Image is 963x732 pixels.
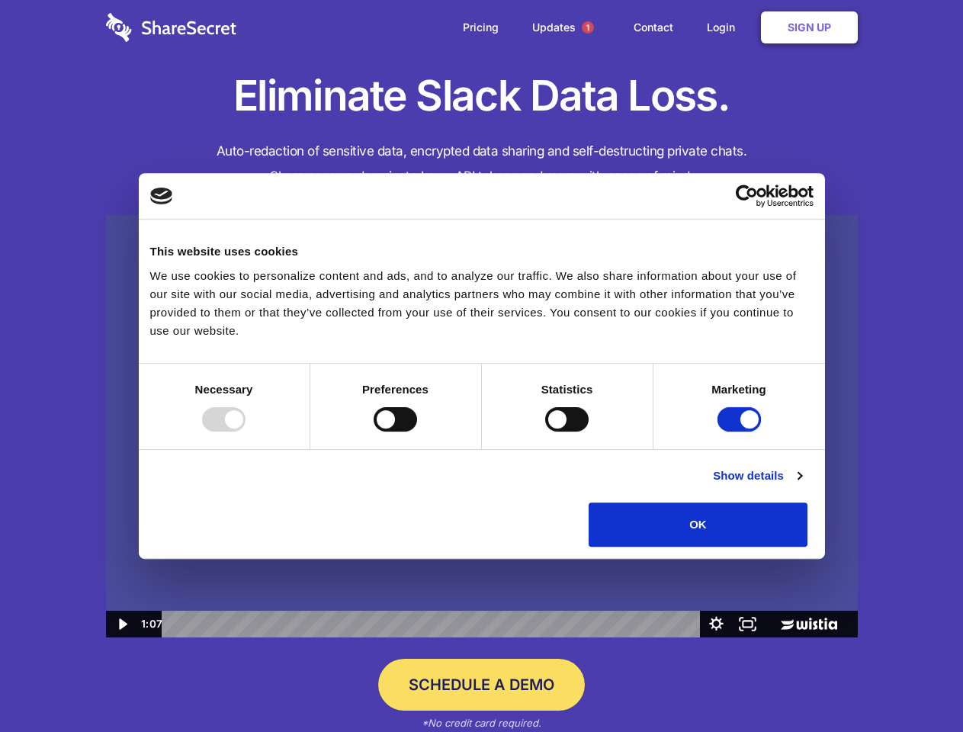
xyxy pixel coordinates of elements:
[106,69,858,124] h1: Eliminate Slack Data Loss.
[448,4,514,51] a: Pricing
[422,717,541,729] em: *No credit card required.
[150,242,814,261] div: This website uses cookies
[378,659,585,711] a: Schedule a Demo
[618,4,689,51] a: Contact
[713,467,801,485] a: Show details
[711,383,766,396] strong: Marketing
[106,611,137,637] button: Play Video
[763,611,857,637] a: Wistia Logo -- Learn More
[589,502,807,547] button: OK
[174,611,693,637] div: Playbar
[106,215,858,638] img: Sharesecret
[150,267,814,340] div: We use cookies to personalize content and ads, and to analyze our traffic. We also share informat...
[362,383,429,396] strong: Preferences
[106,13,236,42] img: logo-wordmark-white-trans-d4663122ce5f474addd5e946df7df03e33cb6a1c49d2221995e7729f52c070b2.svg
[541,383,593,396] strong: Statistics
[761,11,858,43] a: Sign Up
[692,4,758,51] a: Login
[195,383,253,396] strong: Necessary
[150,188,173,204] img: logo
[887,656,945,714] iframe: Drift Widget Chat Controller
[680,185,814,207] a: Usercentrics Cookiebot - opens in a new window
[701,611,732,637] button: Show settings menu
[106,139,858,189] h4: Auto-redaction of sensitive data, encrypted data sharing and self-destructing private chats. Shar...
[732,611,763,637] button: Fullscreen
[582,21,594,34] span: 1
